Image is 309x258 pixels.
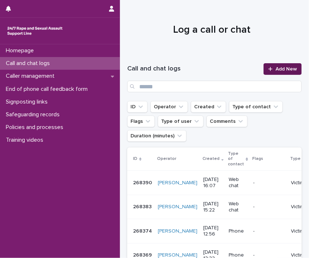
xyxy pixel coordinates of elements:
[158,116,204,127] button: Type of user
[3,111,65,118] p: Safeguarding records
[3,124,69,131] p: Policies and processes
[6,24,64,38] img: rhQMoQhaT3yELyF149Cw
[191,101,226,113] button: Created
[3,137,49,144] p: Training videos
[203,177,223,189] p: [DATE] 16:07
[158,228,197,234] a: [PERSON_NAME]
[253,204,285,210] p: -
[127,81,302,92] input: Search
[158,204,197,210] a: [PERSON_NAME]
[276,66,297,72] span: Add New
[133,155,137,163] p: ID
[127,101,148,113] button: ID
[133,227,153,234] p: 268374
[3,98,53,105] p: Signposting links
[133,178,153,186] p: 268390
[253,228,285,234] p: -
[3,86,93,93] p: End of phone call feedback form
[3,73,60,80] p: Caller management
[203,201,223,213] p: [DATE] 15:22
[203,225,223,237] p: [DATE] 12:56
[127,65,259,73] h1: Call and chat logs
[229,101,283,113] button: Type of contact
[253,155,264,163] p: Flags
[3,47,40,54] p: Homepage
[127,130,186,142] button: Duration (minutes)
[158,180,197,186] a: [PERSON_NAME]
[229,177,247,189] p: Web chat
[3,60,56,67] p: Call and chat logs
[127,23,296,37] h1: Log a call or chat
[133,202,153,210] p: 268383
[157,155,176,163] p: Operator
[264,63,302,75] a: Add New
[229,201,247,213] p: Web chat
[151,101,188,113] button: Operator
[202,155,220,163] p: Created
[127,116,155,127] button: Flags
[253,180,285,186] p: -
[206,116,248,127] button: Comments
[228,150,244,168] p: Type of contact
[229,228,247,234] p: Phone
